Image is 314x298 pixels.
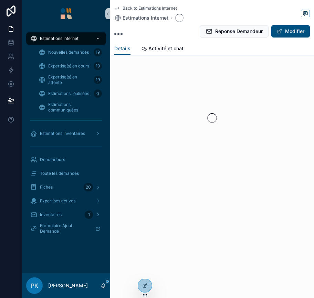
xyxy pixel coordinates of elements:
[114,45,130,52] span: Details
[22,28,110,244] div: scrollable content
[34,60,106,72] a: Expertise(s) en cours19
[40,131,85,136] span: Estimations Inventaires
[114,42,130,55] a: Details
[31,281,38,290] span: PK
[48,102,99,113] span: Estimations communiquées
[271,25,310,38] button: Modifier
[48,63,89,69] span: Expertise(s) en cours
[94,62,102,70] div: 19
[94,48,102,56] div: 19
[26,195,106,207] a: Expertises actives
[26,181,106,193] a: Fiches20
[114,14,168,21] a: Estimations Internet
[40,223,90,234] span: Formulaire Ajout Demande
[148,45,184,52] span: Activité et chat
[94,76,102,84] div: 19
[40,212,62,217] span: Inventaires
[26,167,106,180] a: Toute les demandes
[26,222,106,235] a: Formulaire Ajout Demande
[123,14,168,21] span: Estimations Internet
[26,209,106,221] a: Inventaires1
[114,6,177,11] a: Back to Estimations Internet
[26,32,106,45] a: Estimations Internet
[94,89,102,98] div: 0
[48,74,91,85] span: Expertise(s) en attente
[40,157,65,162] span: Demandeurs
[61,8,72,19] img: App logo
[26,127,106,140] a: Estimations Inventaires
[85,211,93,219] div: 1
[40,36,78,41] span: Estimations Internet
[123,6,177,11] span: Back to Estimations Internet
[34,46,106,58] a: Nouvelles demandes19
[34,101,106,114] a: Estimations communiquées
[48,50,89,55] span: Nouvelles demandes
[40,198,75,204] span: Expertises actives
[48,91,89,96] span: Estimations réalisées
[34,87,106,100] a: Estimations réalisées0
[48,282,88,289] p: [PERSON_NAME]
[200,25,269,38] button: Réponse Demandeur
[40,184,53,190] span: Fiches
[40,171,79,176] span: Toute les demandes
[142,42,184,56] a: Activité et chat
[84,183,93,191] div: 20
[34,74,106,86] a: Expertise(s) en attente19
[26,153,106,166] a: Demandeurs
[215,28,263,35] span: Réponse Demandeur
